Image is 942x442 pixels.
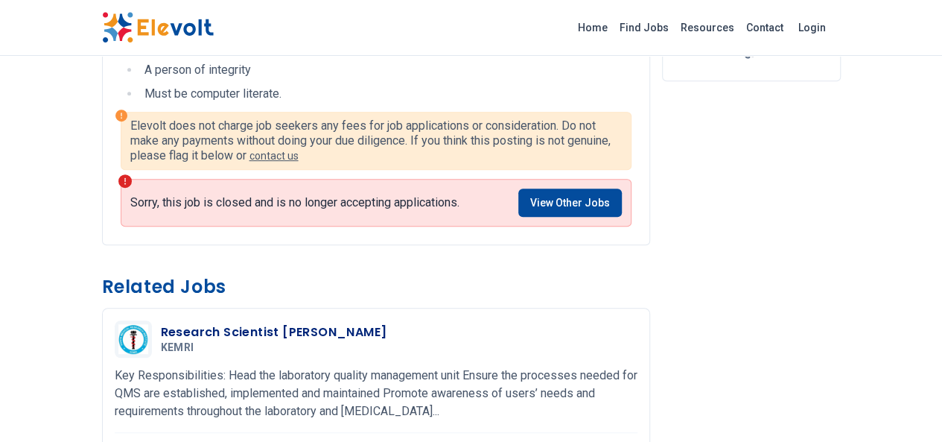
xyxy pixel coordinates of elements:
[140,61,631,79] li: A person of integrity
[161,341,194,355] span: KEMRI
[130,195,459,210] p: Sorry, this job is closed and is no longer accepting applications.
[118,324,148,354] img: KEMRI
[115,367,637,420] p: Key Responsibilities: Head the laboratory quality management unit Ensure the processes needed for...
[614,16,675,40] a: Find Jobs
[140,85,631,103] li: Must be computer literate.
[868,370,942,442] iframe: Chat Widget
[130,119,622,163] p: Elevolt does not charge job seekers any fees for job applications or consideration. Do not make a...
[249,150,299,162] a: contact us
[518,189,622,217] a: View Other Jobs
[161,323,387,341] h3: Research Scientist [PERSON_NAME]
[740,16,789,40] a: Contact
[572,16,614,40] a: Home
[789,13,835,42] a: Login
[102,12,214,43] img: Elevolt
[675,16,740,40] a: Resources
[102,275,650,299] h3: Related Jobs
